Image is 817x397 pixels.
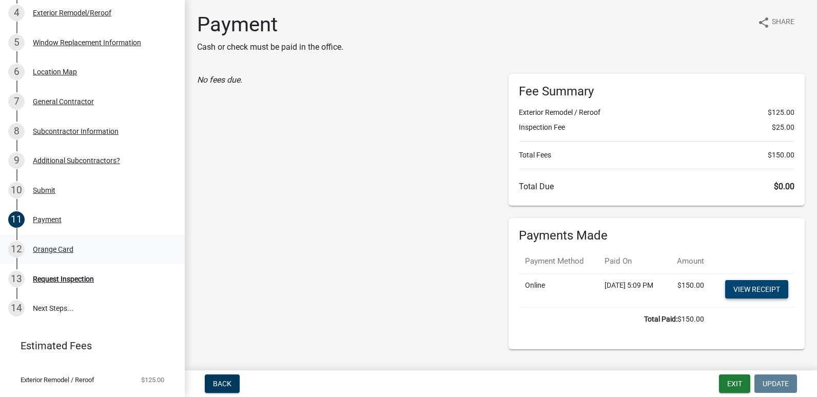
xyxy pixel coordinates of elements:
button: Back [205,374,240,393]
span: Update [763,380,789,388]
div: 9 [8,152,25,169]
div: 14 [8,300,25,316]
div: 11 [8,211,25,228]
div: Request Inspection [33,275,94,283]
button: Update [754,374,797,393]
span: $25.00 [772,122,794,133]
button: shareShare [749,12,803,32]
b: Total Paid: [644,315,677,323]
a: Estimated Fees [8,335,168,356]
div: Exterior Remodel/Reroof [33,9,111,16]
div: Location Map [33,68,77,75]
div: Orange Card [33,246,73,253]
td: Online [519,273,598,307]
div: Additional Subcontractors? [33,157,120,164]
div: 5 [8,34,25,51]
span: $125.00 [768,107,794,118]
button: Exit [719,374,750,393]
div: Payment [33,216,62,223]
li: Inspection Fee [519,122,794,133]
div: 12 [8,241,25,257]
td: [DATE] 5:09 PM [598,273,667,307]
div: Window Replacement Information [33,39,141,46]
i: No fees due. [197,75,242,85]
h6: Total Due [519,182,794,191]
th: Paid On [598,249,667,273]
h1: Payment [197,12,343,37]
a: View receipt [725,280,788,299]
td: $150.00 [519,307,710,331]
span: Back [213,380,231,388]
div: Subcontractor Information [33,128,119,135]
th: Amount [666,249,710,273]
i: share [757,16,770,29]
p: Cash or check must be paid in the office. [197,41,343,53]
span: Share [772,16,794,29]
span: $125.00 [141,376,164,383]
div: Submit [33,187,55,194]
li: Total Fees [519,150,794,161]
td: $150.00 [666,273,710,307]
div: 13 [8,271,25,287]
div: 6 [8,64,25,80]
div: 4 [8,5,25,21]
div: 8 [8,123,25,140]
h6: Payments Made [519,228,794,243]
div: General Contractor [33,98,94,105]
th: Payment Method [519,249,598,273]
h6: Fee Summary [519,84,794,99]
span: Exterior Remodel / Reroof [21,376,94,383]
div: 7 [8,93,25,110]
div: 10 [8,182,25,198]
span: $0.00 [774,182,794,191]
li: Exterior Remodel / Reroof [519,107,794,118]
span: $150.00 [768,150,794,161]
